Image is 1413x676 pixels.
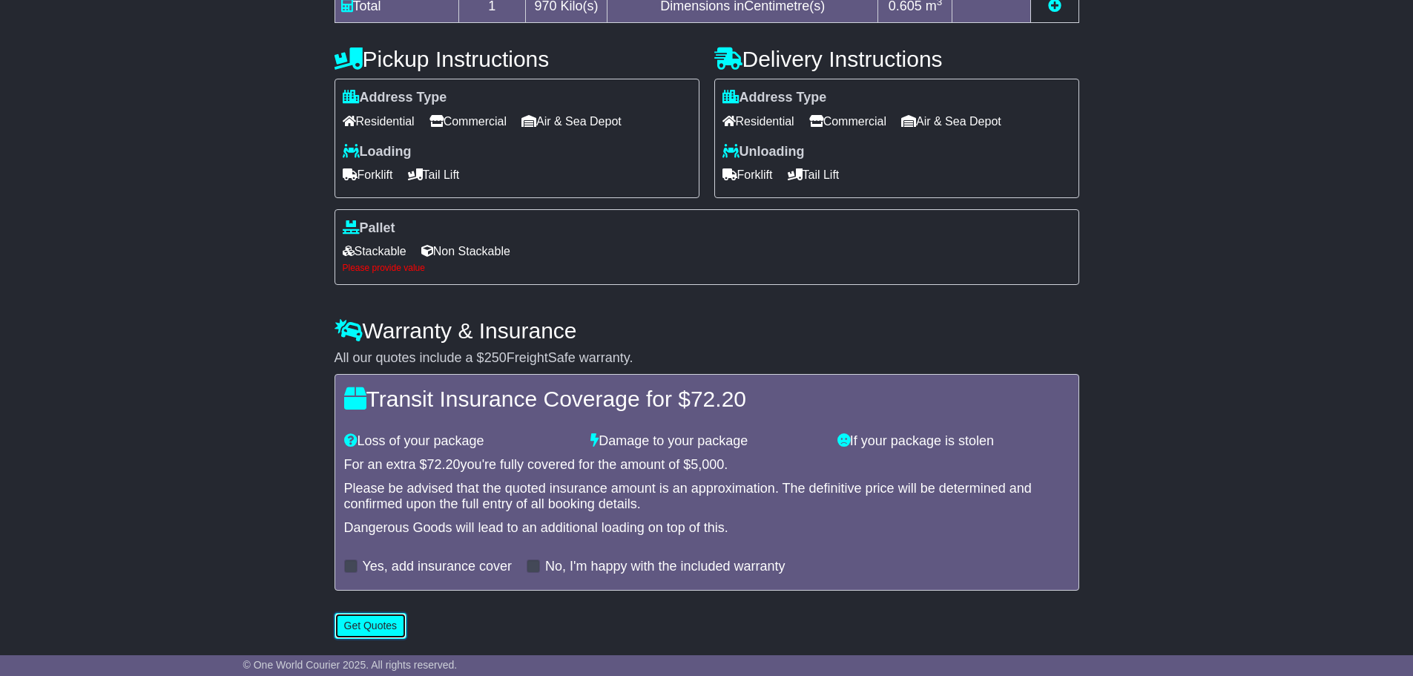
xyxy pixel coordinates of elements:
span: © One World Courier 2025. All rights reserved. [243,659,458,671]
button: Get Quotes [335,613,407,639]
span: 5,000 [691,457,724,472]
label: No, I'm happy with the included warranty [545,559,785,575]
div: Please provide value [343,263,1071,273]
div: For an extra $ you're fully covered for the amount of $ . [344,457,1070,473]
label: Yes, add insurance cover [363,559,512,575]
label: Pallet [343,220,395,237]
span: Air & Sea Depot [521,110,622,133]
h4: Pickup Instructions [335,47,699,71]
label: Address Type [722,90,827,106]
span: Non Stackable [421,240,510,263]
span: Residential [343,110,415,133]
label: Loading [343,144,412,160]
span: Tail Lift [408,163,460,186]
span: Residential [722,110,794,133]
span: 72.20 [427,457,461,472]
h4: Transit Insurance Coverage for $ [344,387,1070,411]
span: Tail Lift [788,163,840,186]
div: Damage to your package [583,433,830,450]
h4: Delivery Instructions [714,47,1079,71]
span: Air & Sea Depot [901,110,1001,133]
label: Unloading [722,144,805,160]
span: 72.20 [691,387,746,411]
span: Commercial [809,110,886,133]
span: Stackable [343,240,406,263]
span: Forklift [722,163,773,186]
span: Forklift [343,163,393,186]
div: Loss of your package [337,433,584,450]
h4: Warranty & Insurance [335,318,1079,343]
div: All our quotes include a $ FreightSafe warranty. [335,350,1079,367]
div: If your package is stolen [830,433,1077,450]
label: Address Type [343,90,447,106]
span: Commercial [429,110,507,133]
div: Please be advised that the quoted insurance amount is an approximation. The definitive price will... [344,481,1070,513]
span: 250 [484,350,507,365]
div: Dangerous Goods will lead to an additional loading on top of this. [344,520,1070,536]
